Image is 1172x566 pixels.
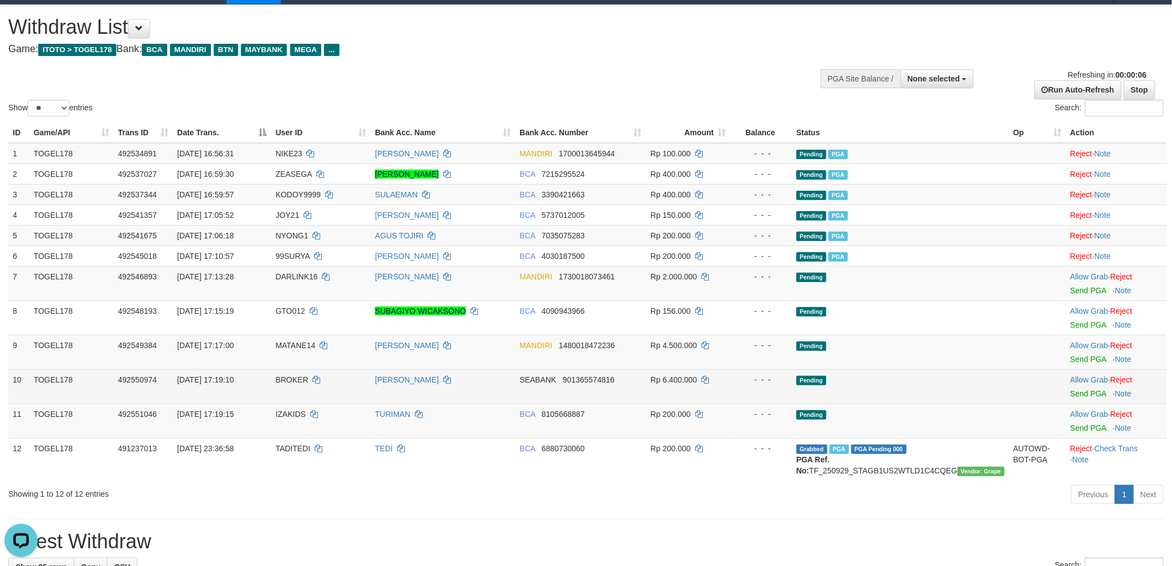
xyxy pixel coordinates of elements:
[1111,375,1133,384] a: Reject
[542,410,585,419] span: Copy 8105668887 to clipboard
[214,44,238,56] span: BTN
[29,369,114,404] td: TOGEL178
[829,150,848,159] span: Marked by bilcs1
[8,225,29,246] td: 5
[515,123,646,143] th: Bank Acc. Number: activate to sort column ascending
[1066,184,1167,205] td: ·
[241,44,287,56] span: MAYBANK
[520,307,535,315] span: BCA
[735,148,788,159] div: - - -
[375,341,439,350] a: [PERSON_NAME]
[796,455,830,475] b: PGA Ref. No:
[829,211,848,221] span: Marked by bilcs1
[796,252,826,262] span: Pending
[177,341,234,350] span: [DATE] 17:17:00
[1070,286,1106,295] a: Send PGA
[8,123,29,143] th: ID
[118,231,157,240] span: 492541675
[792,438,1009,481] td: TF_250929_STAGB1US2WTLD1C4CQEG
[375,211,439,220] a: [PERSON_NAME]
[290,44,322,56] span: MEGA
[8,369,29,404] td: 10
[1094,170,1111,179] a: Note
[1094,444,1138,453] a: Check Trans
[796,307,826,317] span: Pending
[520,410,535,419] span: BCA
[520,375,556,384] span: SEABANK
[118,307,157,315] span: 492548193
[375,190,418,199] a: SULAEMAN
[520,252,535,261] span: BCA
[520,272,552,281] span: MANDIRI
[651,252,691,261] span: Rp 200.000
[8,300,29,335] td: 8
[830,445,849,454] span: Marked by bilcs1
[375,307,466,315] a: SUBAGIYO WICAKSONO
[1009,123,1066,143] th: Op: activate to sort column ascending
[118,252,157,261] span: 492545018
[1066,123,1167,143] th: Action
[651,211,691,220] span: Rp 150.000
[1085,100,1164,116] input: Search:
[646,123,731,143] th: Amount: activate to sort column ascending
[735,374,788,385] div: - - -
[8,531,1164,553] h1: Latest Withdraw
[1115,389,1132,398] a: Note
[29,246,114,266] td: TOGEL178
[1066,266,1167,300] td: ·
[276,252,310,261] span: 99SURYA
[1070,341,1110,350] span: ·
[29,123,114,143] th: Game/API: activate to sort column ascending
[8,143,29,164] td: 1
[1066,143,1167,164] td: ·
[1070,410,1110,419] span: ·
[651,149,691,158] span: Rp 100.000
[276,170,312,179] span: ZEASEGA
[1111,307,1133,315] a: Reject
[651,190,691,199] span: Rp 400.000
[324,44,339,56] span: ...
[542,211,585,220] span: Copy 5737012005 to clipboard
[796,150,826,159] span: Pending
[559,272,615,281] span: Copy 1730018073461 to clipboard
[735,169,788,180] div: - - -
[958,467,1005,476] span: Vendor URL: https://settle31.1velocity.biz
[276,307,305,315] span: GTO012
[1115,485,1134,504] a: 1
[177,190,234,199] span: [DATE] 16:59:57
[1094,211,1111,220] a: Note
[29,335,114,369] td: TOGEL178
[735,340,788,351] div: - - -
[177,375,234,384] span: [DATE] 17:19:10
[901,69,974,88] button: None selected
[1070,389,1106,398] a: Send PGA
[118,410,157,419] span: 492551046
[177,149,234,158] span: [DATE] 16:56:31
[1070,252,1092,261] a: Reject
[177,307,234,315] span: [DATE] 17:15:19
[796,376,826,385] span: Pending
[796,170,826,180] span: Pending
[796,273,826,282] span: Pending
[276,410,306,419] span: IZAKIDS
[375,375,439,384] a: [PERSON_NAME]
[276,211,300,220] span: JOY21
[1066,369,1167,404] td: ·
[118,444,157,453] span: 491237013
[1116,70,1147,79] strong: 00:00:06
[1070,272,1108,281] a: Allow Grab
[8,438,29,481] td: 12
[1094,190,1111,199] a: Note
[542,170,585,179] span: Copy 7215295524 to clipboard
[177,170,234,179] span: [DATE] 16:59:30
[559,341,615,350] span: Copy 1480018472236 to clipboard
[118,375,157,384] span: 492550974
[542,252,585,261] span: Copy 4030187500 to clipboard
[1066,246,1167,266] td: ·
[829,170,848,180] span: Marked by bilcs1
[1070,211,1092,220] a: Reject
[651,170,691,179] span: Rp 400.000
[375,272,439,281] a: [PERSON_NAME]
[1070,307,1110,315] span: ·
[735,189,788,200] div: - - -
